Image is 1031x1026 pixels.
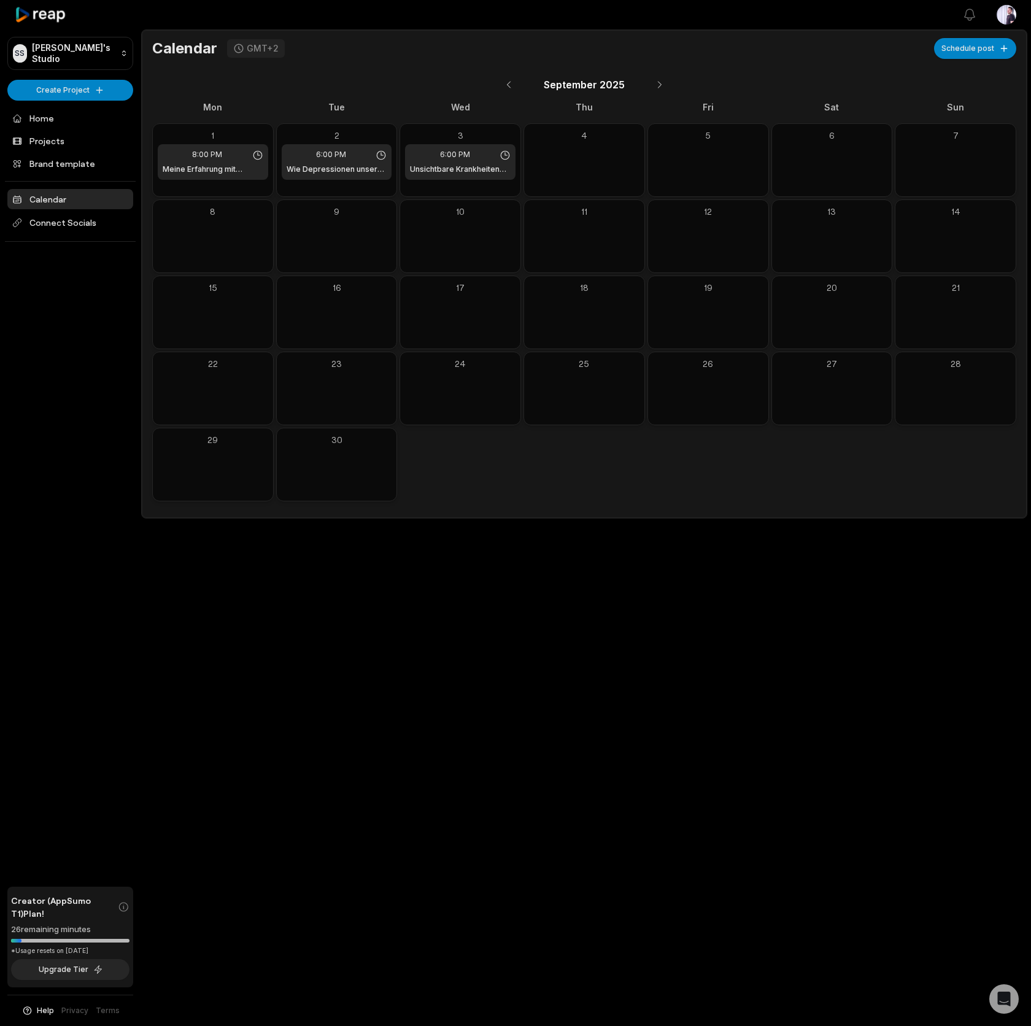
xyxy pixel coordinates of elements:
div: SS [13,44,27,63]
div: Mon [152,101,274,114]
span: Help [37,1005,54,1016]
h1: Meine Erfahrung mit Double Depression | LustReise Shorts [163,164,263,175]
a: Privacy [61,1005,88,1016]
span: 8:00 PM [192,149,222,160]
button: Schedule post [934,38,1016,59]
div: Wed [400,101,521,114]
div: *Usage resets on [DATE] [11,946,129,955]
h1: Wie Depressionen unseren Kinderwunsch beeinflusst haben | LustReise Shorts [287,164,387,175]
div: Tue [276,101,398,114]
div: Sat [771,101,893,114]
div: Sun [895,101,1016,114]
button: Help [21,1005,54,1016]
a: Home [7,108,133,128]
button: Upgrade Tier [11,959,129,980]
a: Brand template [7,153,133,174]
div: GMT+2 [247,43,279,54]
div: 26 remaining minutes [11,924,129,936]
span: September 2025 [544,77,625,92]
span: Connect Socials [7,212,133,234]
div: Thu [523,101,645,114]
div: 2 [282,129,392,142]
a: Projects [7,131,133,151]
h1: Unsichtbare Krankheiten und Empathie | LustReise Shorts [410,164,511,175]
p: [PERSON_NAME]'s Studio [32,42,115,64]
div: Open Intercom Messenger [989,984,1019,1014]
a: Terms [96,1005,120,1016]
div: Fri [647,101,769,114]
a: Calendar [7,189,133,209]
div: 1 [158,129,268,142]
div: 3 [405,129,515,142]
span: 6:00 PM [316,149,346,160]
button: Create Project [7,80,133,101]
h1: Calendar [152,39,217,58]
span: 6:00 PM [440,149,470,160]
span: Creator (AppSumo T1) Plan! [11,894,118,920]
